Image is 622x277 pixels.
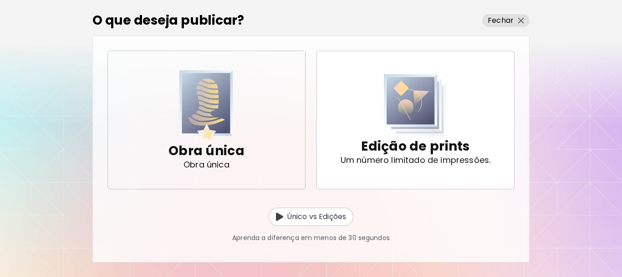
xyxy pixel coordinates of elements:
p: Aprenda a diferença em menos de 30 segundos [232,233,390,243]
button: Print EditionEdição de printsUm número limitado de impressões. [316,51,515,189]
p: Um número limitado de impressões. [341,156,491,165]
img: Unique Artwork [179,70,233,142]
button: Unique ArtworkObra únicaObra única [107,51,306,189]
p: Edição de prints [361,137,469,156]
img: Unique vs Edition [276,213,283,221]
img: Print Edition [384,74,447,136]
p: Obra única [168,142,245,160]
p: Único vs Edições [287,211,346,222]
p: Obra única [184,160,229,169]
button: Unique vs EditionÚnico vs Edições [269,208,353,226]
